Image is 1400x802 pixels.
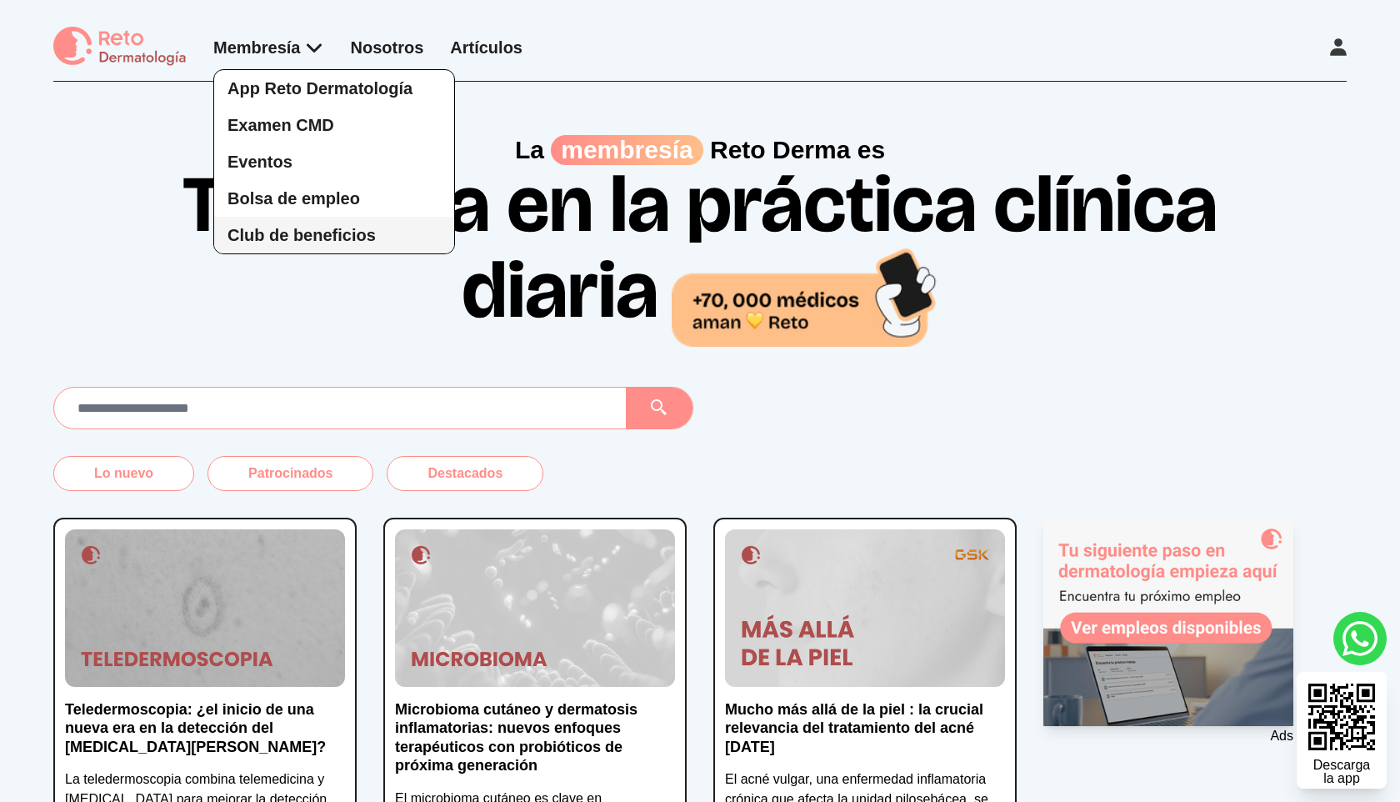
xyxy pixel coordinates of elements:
span: Bolsa de empleo [227,189,360,208]
img: Microbioma cutáneo y dermatosis inflamatorias: nuevos enfoques terapéuticos con probióticos de pr... [395,529,675,687]
a: Teledermoscopia: ¿el inicio de una nueva era en la detección del [MEDICAL_DATA][PERSON_NAME]? [65,700,345,770]
a: whatsapp button [1333,612,1387,665]
p: Mucho más allá de la piel : la crucial relevancia del tratamiento del acné [DATE] [725,700,1005,757]
p: Teledermoscopia: ¿el inicio de una nueva era en la detección del [MEDICAL_DATA][PERSON_NAME]? [65,700,345,757]
img: logo Reto dermatología [53,27,187,68]
button: Lo nuevo [53,456,194,491]
a: Artículos [450,38,522,57]
span: App Reto Dermatología [227,79,412,98]
h1: Tu aliada en la práctica clínica diaria [167,165,1233,346]
img: Mucho más allá de la piel : la crucial relevancia del tratamiento del acné hoy [725,529,1005,687]
a: Mucho más allá de la piel : la crucial relevancia del tratamiento del acné [DATE] [725,700,1005,770]
p: Ads [1043,726,1293,746]
a: Microbioma cutáneo y dermatosis inflamatorias: nuevos enfoques terapéuticos con probióticos de pr... [395,700,675,789]
a: App Reto Dermatología [214,70,454,107]
span: Club de beneficios [227,226,376,244]
p: La Reto Derma es [53,135,1347,165]
a: Bolsa de empleo [214,180,454,217]
span: Examen CMD [227,116,334,134]
button: Destacados [387,456,543,491]
p: Microbioma cutáneo y dermatosis inflamatorias: nuevos enfoques terapéuticos con probióticos de pr... [395,700,675,775]
span: membresía [551,135,702,165]
a: Eventos [214,143,454,180]
div: Membresía [213,36,324,59]
div: Descarga la app [1313,759,1370,785]
img: Ad - web | home | side | reto dermatologia bolsa de empleo | 2025-08-28 | 1 [1043,518,1293,726]
span: Eventos [227,153,292,171]
img: Teledermoscopia: ¿el inicio de una nueva era en la detección del cáncer de piel? [65,529,345,687]
a: Club de beneficios [214,217,454,253]
a: Nosotros [351,38,424,57]
img: 70,000 médicos aman Reto [672,245,938,346]
button: Patrocinados [207,456,373,491]
a: Examen CMD [214,107,454,143]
